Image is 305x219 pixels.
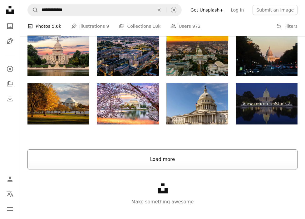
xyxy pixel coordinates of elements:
[97,83,159,124] img: Washington DC in Spring Season
[4,93,16,105] a: Download History
[27,149,298,169] button: Load more
[28,4,38,16] button: Search Unsplash
[4,63,16,75] a: Explore
[71,16,109,36] a: Illustrations 9
[236,83,298,124] a: View more on iStock↗
[152,4,166,16] button: Clear
[170,16,200,36] a: Users 972
[119,16,160,36] a: Collections 18k
[27,34,89,75] img: United States Capitol Building at Sunrise
[276,16,298,36] button: Filters
[20,198,305,206] p: Make something awesome
[97,34,159,75] img: Aerial Shot of Southwest Federal Center and Capitol Hill in Washington, D.C. at Nightfall
[27,83,89,124] img: Washington DC in the fall
[166,4,181,16] button: Visual search
[106,23,109,30] span: 9
[187,5,227,15] a: Get Unsplash+
[253,5,298,15] button: Submit an image
[166,34,228,75] img: Orange Sunset Sky Behind Capitol Complex and Washington Monument
[27,4,182,16] form: Find visuals sitewide
[236,34,298,75] img: View of Capitol Building in the background from Freedom Plaza, Focusing on the background
[4,173,16,185] a: Log in / Sign up
[4,203,16,215] button: Menu
[4,20,16,32] a: Photos
[227,5,248,15] a: Log in
[4,78,16,90] a: Collections
[192,23,201,30] span: 972
[166,83,228,124] img: The United States Capitol building with the American flag flying atop its flagpole, Washington DC
[152,23,160,30] span: 18k
[4,35,16,47] a: Illustrations
[4,4,16,17] a: Home — Unsplash
[4,188,16,200] button: Language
